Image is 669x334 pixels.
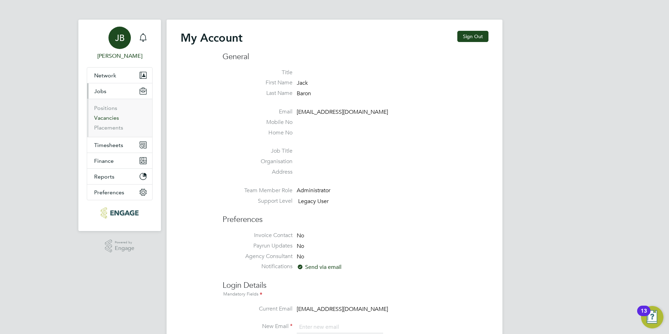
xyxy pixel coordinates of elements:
[94,105,117,111] a: Positions
[223,108,293,116] label: Email
[87,153,152,168] button: Finance
[223,147,293,155] label: Job Title
[298,198,329,205] span: Legacy User
[223,52,488,62] h3: General
[641,311,647,320] div: 13
[223,119,293,126] label: Mobile No
[94,72,116,79] span: Network
[94,189,124,196] span: Preferences
[297,253,304,260] span: No
[223,158,293,165] label: Organisation
[87,68,152,83] button: Network
[94,173,114,180] span: Reports
[94,114,119,121] a: Vacancies
[115,33,125,42] span: JB
[101,207,138,218] img: huntereducation-logo-retina.png
[223,79,293,86] label: First Name
[223,197,293,205] label: Support Level
[297,90,311,97] span: Baron
[297,232,304,239] span: No
[223,242,293,250] label: Payrun Updates
[115,245,134,251] span: Engage
[87,185,152,200] button: Preferences
[87,52,153,60] span: Jack Baron
[78,20,161,231] nav: Main navigation
[297,109,388,116] span: [EMAIL_ADDRESS][DOMAIN_NAME]
[223,263,293,270] label: Notifications
[115,239,134,245] span: Powered by
[297,306,388,313] span: [EMAIL_ADDRESS][DOMAIN_NAME]
[87,137,152,153] button: Timesheets
[223,323,293,330] label: New Email
[297,321,383,334] input: Enter new email
[94,124,123,131] a: Placements
[297,264,341,271] span: Send via email
[297,187,363,194] div: Administrator
[223,232,293,239] label: Invoice Contact
[87,169,152,184] button: Reports
[223,69,293,76] label: Title
[457,31,488,42] button: Sign Out
[223,253,293,260] label: Agency Consultant
[181,31,242,45] h2: My Account
[87,83,152,99] button: Jobs
[87,27,153,60] a: JB[PERSON_NAME]
[223,273,488,298] h3: Login Details
[94,158,114,164] span: Finance
[223,129,293,137] label: Home No
[105,239,135,253] a: Powered byEngage
[223,291,488,298] div: Mandatory Fields
[223,208,488,225] h3: Preferences
[641,306,663,328] button: Open Resource Center, 13 new notifications
[223,168,293,176] label: Address
[223,90,293,97] label: Last Name
[94,142,123,148] span: Timesheets
[223,187,293,194] label: Team Member Role
[87,99,152,137] div: Jobs
[87,207,153,218] a: Go to home page
[223,305,293,313] label: Current Email
[297,243,304,250] span: No
[94,88,106,95] span: Jobs
[297,80,308,87] span: Jack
